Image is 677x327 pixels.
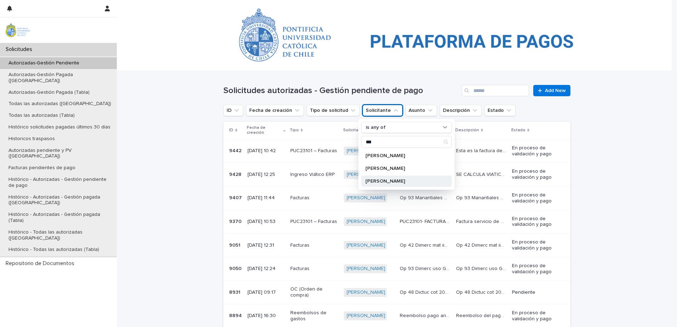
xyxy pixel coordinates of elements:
[290,310,338,322] p: Reembolsos de gastos
[248,219,285,225] p: [DATE] 10:53
[3,90,95,96] p: Autorizadas-Gestión Pagada (Tabla)
[3,60,85,66] p: Autorizadas-Gestión Pendiente
[512,192,559,204] p: En proceso de validación y pago
[347,172,436,178] a: [PERSON_NAME] San [PERSON_NAME]
[290,266,338,272] p: Facturas
[290,195,338,201] p: Facturas
[347,289,385,296] a: [PERSON_NAME]
[223,1,249,10] a: Solicitudes
[440,105,482,116] button: Descripción
[223,210,570,234] tr: 93709370 [DATE] 10:53PUC23101 – Facturas[PERSON_NAME] PUC23101- FACTURA- Servicio Alimentación se...
[400,194,451,201] p: Op 93 Manantiales Agua agosto (convenio)
[290,172,338,178] p: Ingreso Viático ERP
[3,113,80,119] p: Todas las autorizadas (Tabla)
[223,105,243,116] button: ID
[229,311,243,319] p: 8894
[456,288,508,296] p: Op 48 Dictuc cot 202504028 Junio
[3,212,117,224] p: Histórico - Autorizadas - Gestión pagada (Tabla)
[3,72,117,84] p: Autorizadas-Gestión Pagada ([GEOGRAPHIC_DATA])
[3,177,117,189] p: Histórico - Autorizadas - Gestión pendiente de pago
[290,242,338,248] p: Facturas
[343,126,365,134] p: Solicitante
[347,195,385,201] a: [PERSON_NAME]
[456,170,508,178] p: SE CALCULA VIATICO Y SE ENVIA A LA SRA. ALEJANDRA ALLENDES PARA SU DIGITACION EN EL SISTEMA FINAN...
[248,148,285,154] p: [DATE] 10:42
[229,170,243,178] p: 9428
[248,242,285,248] p: [DATE] 12:31
[400,217,451,225] p: PUC23101- FACTURA- Servicio Alimentación segundo taller en marco del Programa de Desarrollo Acadé...
[366,125,386,131] p: is any of
[223,234,570,257] tr: 90519051 [DATE] 12:31Facturas[PERSON_NAME] Op 42 Dimerc mat iie junioOp 42 Dimerc mat iie junio O...
[248,266,285,272] p: [DATE] 12:24
[248,313,285,319] p: [DATE] 16:30
[3,136,61,142] p: Historicos traspasos
[229,147,243,154] p: 9442
[456,241,508,248] p: Op 42 Dimerc mat iie oc 7164835 junio
[229,288,242,296] p: 8931
[365,153,440,158] p: [PERSON_NAME]
[400,311,451,319] p: Reembolso pago anual Adobe PRO D.E.
[229,194,243,201] p: 9407
[512,310,559,322] p: En proceso de validación y pago
[229,241,242,248] p: 9051
[3,46,38,53] p: Solicitudes
[223,257,570,281] tr: 90509050 [DATE] 12:24Facturas[PERSON_NAME] Op 93 Dimerc uso Gral mayoOp 93 Dimerc uso Gral mayo O...
[512,168,559,180] p: En proceso de validación y pago
[400,241,451,248] p: Op 42 Dimerc mat iie junio
[533,85,570,96] a: Add New
[3,260,80,267] p: Repositorio de Documentos
[3,247,105,253] p: Histórico - Todas las autorizadas (Tabla)
[3,148,117,160] p: Autorizadas pendiente y PV ([GEOGRAPHIC_DATA])
[248,289,285,296] p: [DATE] 09:17
[223,281,570,304] tr: 89318931 [DATE] 09:17OC (Orden de compra)[PERSON_NAME] Op 48 Dictuc cot 202504028Op 48 Dictuc cot...
[362,136,451,148] input: Search
[512,289,559,296] p: Pendiente
[484,105,516,116] button: Estado
[248,172,285,178] p: [DATE] 12:25
[456,194,508,201] p: Op 93 Manantiales 6 Agua agosto
[6,23,30,37] img: iqsleoUpQLaG7yz5l0jK
[347,266,385,272] a: [PERSON_NAME]
[365,179,440,184] p: [PERSON_NAME]
[223,139,570,163] tr: 94429442 [DATE] 10:42PUC23101 – Facturas[PERSON_NAME] PUC23101- Factura Baterías estación [GEOGRA...
[456,217,508,225] p: Factura servicio de alimentación para tres cafés y dos almuerzos de 50 personas, incluidos académ...
[365,166,440,171] p: [PERSON_NAME]
[405,105,437,116] button: Asunto
[511,126,525,134] p: Estado
[462,85,529,96] input: Search
[456,147,508,154] p: Esta es la factura de la adquisición de 8 baterías ciclo profundo de 6V y 225Ah destinadas a la r...
[400,264,451,272] p: Op 93 Dimerc uso Gral mayo
[512,145,559,157] p: En proceso de validación y pago
[3,229,117,241] p: Histórico - Todas las autorizadas ([GEOGRAPHIC_DATA])
[246,105,304,116] button: Fecha de creación
[307,105,360,116] button: Tipo de solicitud
[290,219,338,225] p: PUC23101 – Facturas
[545,88,566,93] span: Add New
[248,195,285,201] p: [DATE] 11:44
[229,264,243,272] p: 9050
[290,126,299,134] p: Tipo
[3,124,116,130] p: Histórico solicitudes pagadas últimos 30 días
[347,219,385,225] a: [PERSON_NAME]
[290,148,338,154] p: PUC23101 – Facturas
[455,126,479,134] p: Descripción
[512,239,559,251] p: En proceso de validación y pago
[223,86,459,96] h1: Solicitudes autorizadas - Gestión pendiente de pago
[456,311,508,319] p: Reembolso del pago anual Adobe PRO, pagado con tarjeta de crédito. Monto $194.208.-
[512,263,559,275] p: En proceso de validación y pago
[247,124,281,137] p: Fecha de creación
[290,286,338,298] p: OC (Orden de compra)
[347,148,385,154] a: [PERSON_NAME]
[400,288,451,296] p: Op 48 Dictuc cot 202504028
[257,2,330,10] p: Autorizadas-Gestión Pendiente
[229,126,233,134] p: ID
[223,163,570,187] tr: 94289428 [DATE] 12:25Ingreso Viático ERP[PERSON_NAME] San [PERSON_NAME] Viaje a [PERSON_NAME], pa...
[3,165,81,171] p: Facturas pendientes de pago
[3,101,117,107] p: Todas las autorizadas ([GEOGRAPHIC_DATA])
[363,105,403,116] button: Solicitante
[347,313,436,319] a: [PERSON_NAME] San [PERSON_NAME]
[223,186,570,210] tr: 94079407 [DATE] 11:44Facturas[PERSON_NAME] Op 93 Manantiales Agua agosto (convenio)Op 93 Manantia...
[361,136,452,148] div: Search
[512,216,559,228] p: En proceso de validación y pago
